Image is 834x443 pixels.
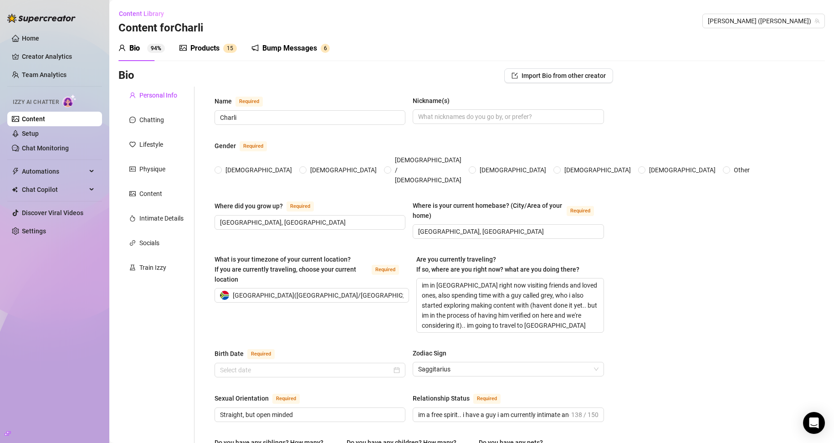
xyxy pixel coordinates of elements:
span: Saggitarius [418,362,598,376]
div: Birth Date [215,349,244,359]
span: Chat Copilot [22,182,87,197]
span: [DEMOGRAPHIC_DATA] [645,165,719,175]
input: Nickname(s) [418,112,596,122]
span: Required [287,201,314,211]
input: Where is your current homebase? (City/Area of your home) [418,227,596,237]
span: Required [473,394,501,404]
div: Gender [215,141,236,151]
span: Charli (charlisayshi) [708,14,819,28]
div: Open Intercom Messenger [803,412,825,434]
img: za [220,291,229,300]
span: user [129,92,136,98]
label: Where did you grow up? [215,201,324,211]
div: Bio [129,43,140,54]
div: Personal Info [139,90,177,100]
img: Chat Copilot [12,186,18,193]
a: Settings [22,227,46,235]
button: Content Library [118,6,171,21]
span: team [814,18,820,24]
label: Gender [215,140,277,151]
span: Required [247,349,275,359]
a: Discover Viral Videos [22,209,83,216]
label: Nickname(s) [413,96,456,106]
input: Where did you grow up? [220,217,398,227]
div: Chatting [139,115,164,125]
span: Other [730,165,753,175]
span: notification [251,44,259,52]
span: [DEMOGRAPHIC_DATA] [222,165,296,175]
span: 1 [227,45,230,52]
span: Required [240,141,267,151]
span: link [129,240,136,246]
a: Content [22,115,45,123]
label: Name [215,96,273,107]
a: Home [22,35,39,42]
a: Chat Monitoring [22,144,69,152]
span: 138 / 150 [571,410,599,420]
div: Products [190,43,220,54]
a: Team Analytics [22,71,67,78]
h3: Bio [118,68,134,83]
span: What is your timezone of your current location? If you are currently traveling, choose your curre... [215,256,356,283]
textarea: im in [GEOGRAPHIC_DATA] right now visiting friends and loved ones, also spending time with a guy ... [417,278,603,332]
div: Relationship Status [413,393,470,403]
span: fire [129,215,136,221]
span: picture [179,44,187,52]
label: Where is your current homebase? (City/Area of your home) [413,201,604,221]
a: Creator Analytics [22,49,95,64]
span: picture [129,191,136,197]
span: [DEMOGRAPHIC_DATA] [307,165,380,175]
span: message [129,117,136,123]
input: Name [220,113,398,123]
span: user [118,44,126,52]
div: Content [139,189,162,199]
label: Sexual Orientation [215,393,310,404]
input: Birth Date [220,365,392,375]
span: heart [129,141,136,148]
span: build [5,430,11,437]
div: Sexual Orientation [215,393,269,403]
span: Required [235,97,263,107]
div: Nickname(s) [413,96,450,106]
span: Automations [22,164,87,179]
span: Are you currently traveling? If so, where are you right now? what are you doing there? [416,256,579,273]
span: [GEOGRAPHIC_DATA] ( [GEOGRAPHIC_DATA]/[GEOGRAPHIC_DATA] ) [233,288,425,302]
div: Where is your current homebase? (City/Area of your home) [413,201,563,221]
input: Sexual Orientation [220,410,398,420]
a: Setup [22,130,39,137]
span: Content Library [119,10,164,17]
div: Name [215,96,232,106]
button: Import Bio from other creator [504,68,613,83]
sup: 15 [223,44,237,53]
sup: 6 [321,44,330,53]
div: Bump Messages [262,43,317,54]
span: [DEMOGRAPHIC_DATA] / [DEMOGRAPHIC_DATA] [391,155,465,185]
span: thunderbolt [12,168,19,175]
div: Lifestyle [139,139,163,149]
span: idcard [129,166,136,172]
span: [DEMOGRAPHIC_DATA] [476,165,550,175]
label: Relationship Status [413,393,511,404]
div: Socials [139,238,159,248]
sup: 94% [147,44,165,53]
span: Required [272,394,300,404]
div: Intimate Details [139,213,184,223]
span: Required [567,206,594,216]
span: Import Bio from other creator [522,72,606,79]
img: logo-BBDzfeDw.svg [7,14,76,23]
div: Physique [139,164,165,174]
span: 5 [230,45,233,52]
span: Izzy AI Chatter [13,98,59,107]
img: AI Chatter [62,94,77,108]
div: Zodiac Sign [413,348,446,358]
span: experiment [129,264,136,271]
input: Relationship Status [418,410,569,420]
label: Zodiac Sign [413,348,453,358]
div: Train Izzy [139,263,166,273]
h3: Content for Charli [118,21,203,36]
span: Required [372,265,399,275]
span: import [512,72,518,79]
div: Where did you grow up? [215,201,283,211]
label: Birth Date [215,348,285,359]
span: 6 [324,45,327,52]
